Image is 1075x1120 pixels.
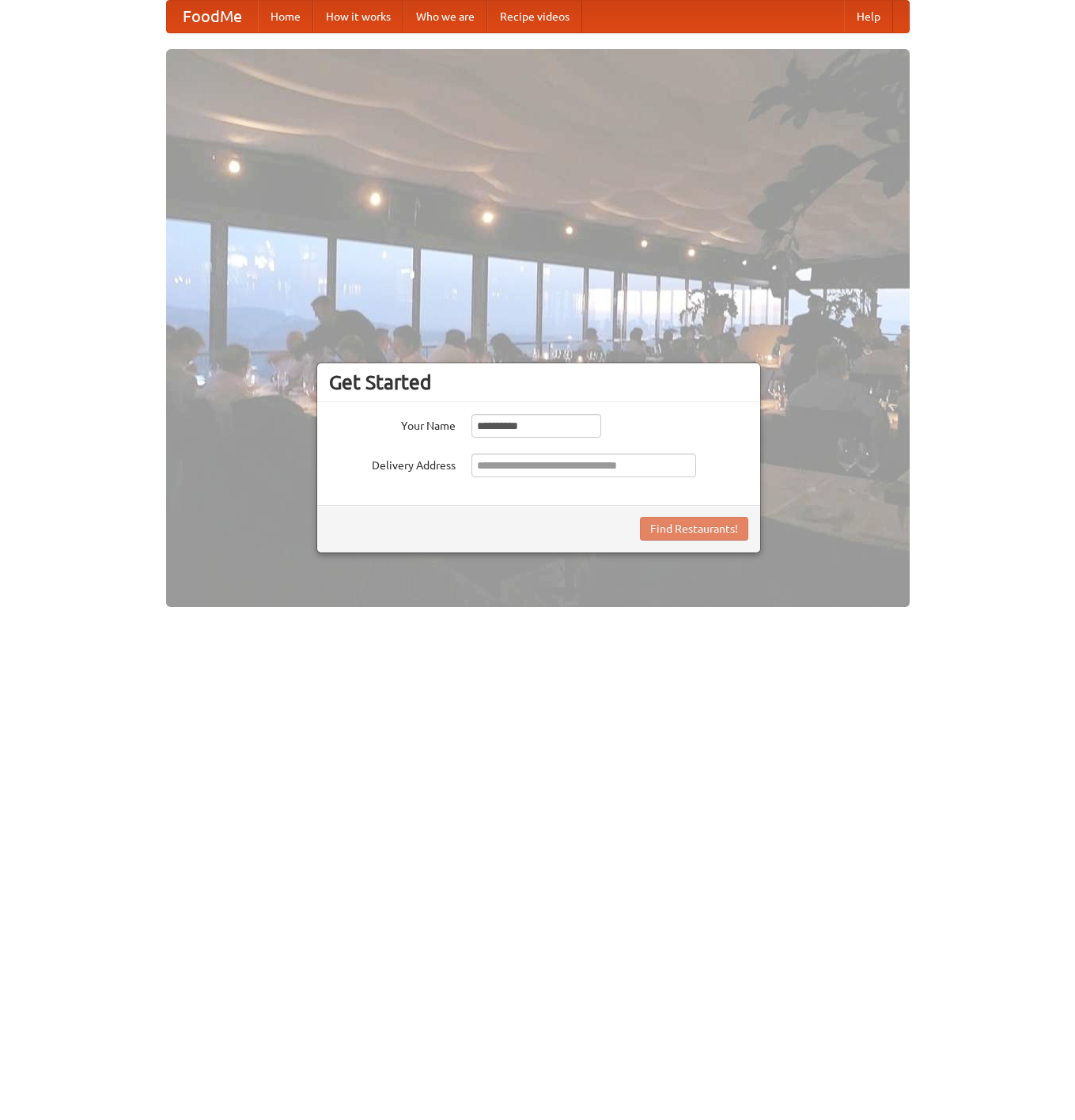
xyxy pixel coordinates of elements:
[844,1,893,32] a: Help
[329,414,456,434] label: Your Name
[329,454,456,473] label: Delivery Address
[640,517,748,541] button: Find Restaurants!
[258,1,313,32] a: Home
[403,1,487,32] a: Who we are
[313,1,403,32] a: How it works
[167,1,258,32] a: FoodMe
[329,370,748,394] h3: Get Started
[487,1,582,32] a: Recipe videos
